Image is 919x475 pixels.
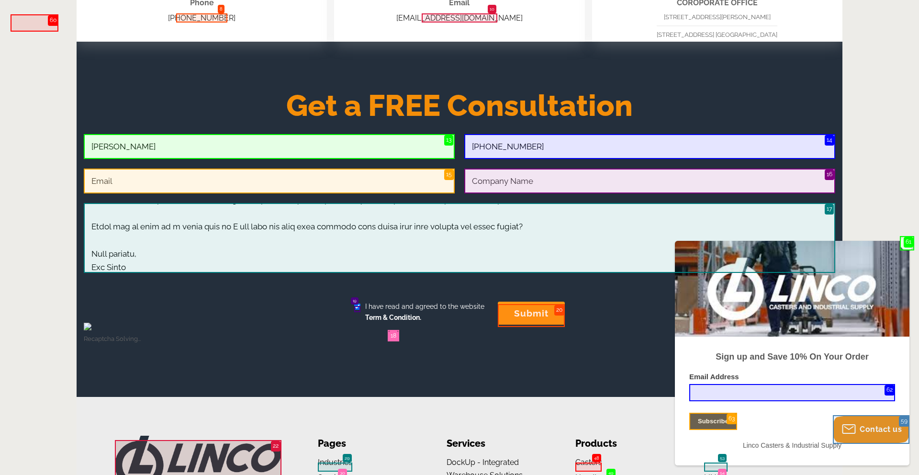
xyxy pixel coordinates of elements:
a: Blickle [704,458,727,467]
strong: Sign up and Save 10% On Your Order [41,111,193,121]
input: submit [498,302,565,325]
a: Casters [575,458,602,467]
a: [EMAIL_ADDRESS][DOMAIN_NAME] [396,13,523,23]
span: I have read and agreed to the website [360,301,484,324]
button: Subscribe [11,14,58,32]
img: loader.gif [84,323,91,330]
li: Services [447,436,547,452]
h2: Get a FREE Consultation [77,94,842,117]
span: [STREET_ADDRESS][PERSON_NAME] [664,13,771,21]
button: Close [900,236,914,250]
strong: Term & Condition. [365,314,421,321]
iframe: reCAPTCHA [84,283,229,320]
li: Products [575,436,675,452]
li: Pages [318,436,418,452]
input: Subscribe [14,172,62,189]
span: Contact us [860,425,902,434]
a: Industries [318,458,352,467]
span: Linco Casters & Industrial Supply [68,201,167,208]
label: Email Address [14,132,220,143]
a: [PHONE_NUMBER] [168,13,235,23]
input: I have read and agreed to the websiteTerm & Condition. [354,304,360,310]
span: [STREET_ADDRESS] [GEOGRAPHIC_DATA] [657,31,777,38]
div: Recaptcha Solving... [84,334,828,344]
button: Contact us [833,415,909,444]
